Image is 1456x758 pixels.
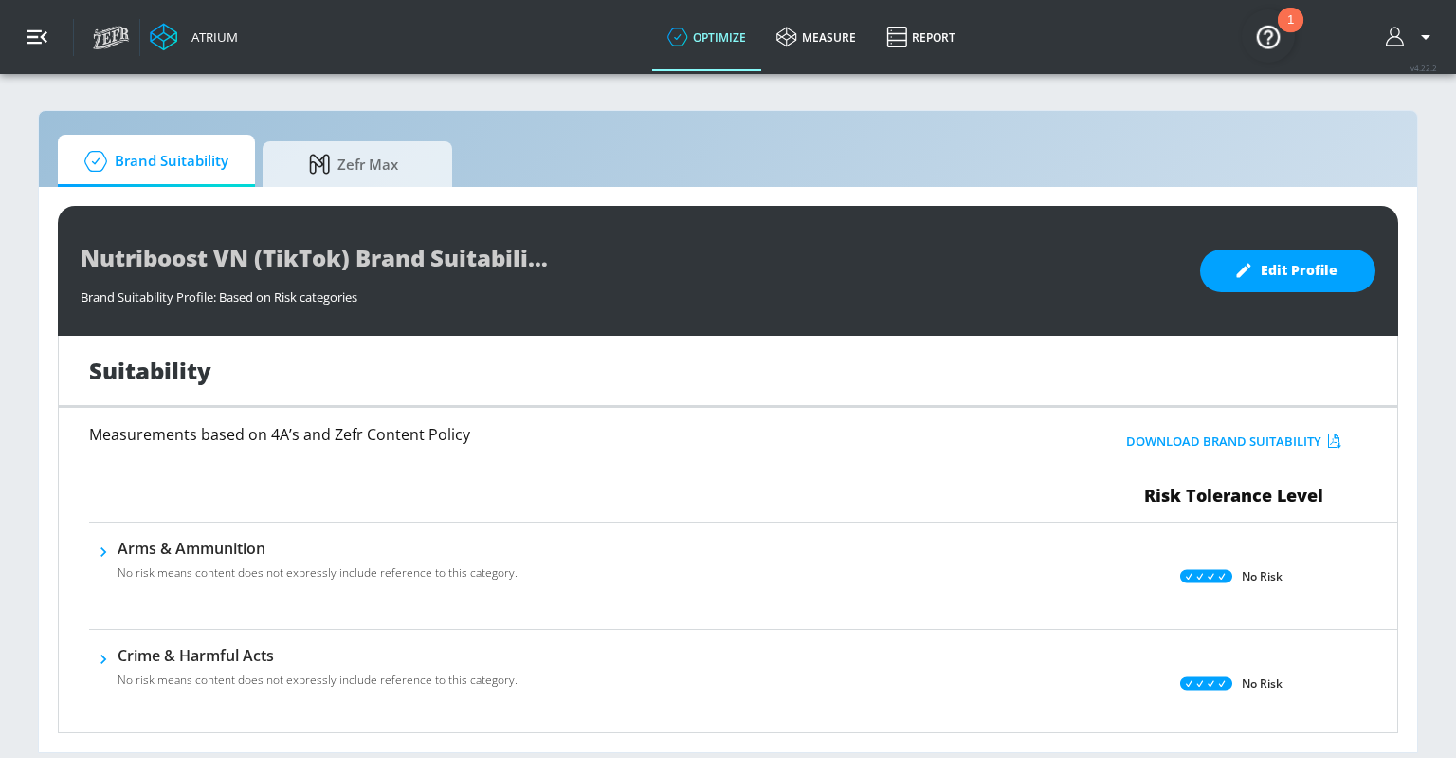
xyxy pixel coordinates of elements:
[118,645,518,700] div: Crime & Harmful ActsNo risk means content does not expressly include reference to this category.
[81,279,1181,305] div: Brand Suitability Profile: Based on Risk categories
[118,538,518,559] h6: Arms & Ammunition
[1242,674,1283,693] p: No Risk
[1242,9,1295,63] button: Open Resource Center, 1 new notification
[1410,63,1437,73] span: v 4.22.2
[1242,566,1283,586] p: No Risk
[1238,259,1338,283] span: Edit Profile
[118,538,518,593] div: Arms & AmmunitionNo risk means content does not expressly include reference to this category.
[1144,484,1323,507] span: Risk Tolerance Level
[150,23,238,51] a: Atrium
[282,141,426,187] span: Zefr Max
[184,28,238,46] div: Atrium
[118,564,518,582] p: No risk means content does not expressly include reference to this category.
[89,355,211,386] h1: Suitability
[1121,427,1346,456] button: Download Brand Suitability
[652,3,761,71] a: optimize
[1287,20,1294,45] div: 1
[89,427,961,442] h6: Measurements based on 4A’s and Zefr Content Policy
[77,139,228,184] span: Brand Suitability
[761,3,871,71] a: measure
[118,672,518,689] p: No risk means content does not expressly include reference to this category.
[118,645,518,666] h6: Crime & Harmful Acts
[871,3,971,71] a: Report
[1200,250,1375,292] button: Edit Profile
